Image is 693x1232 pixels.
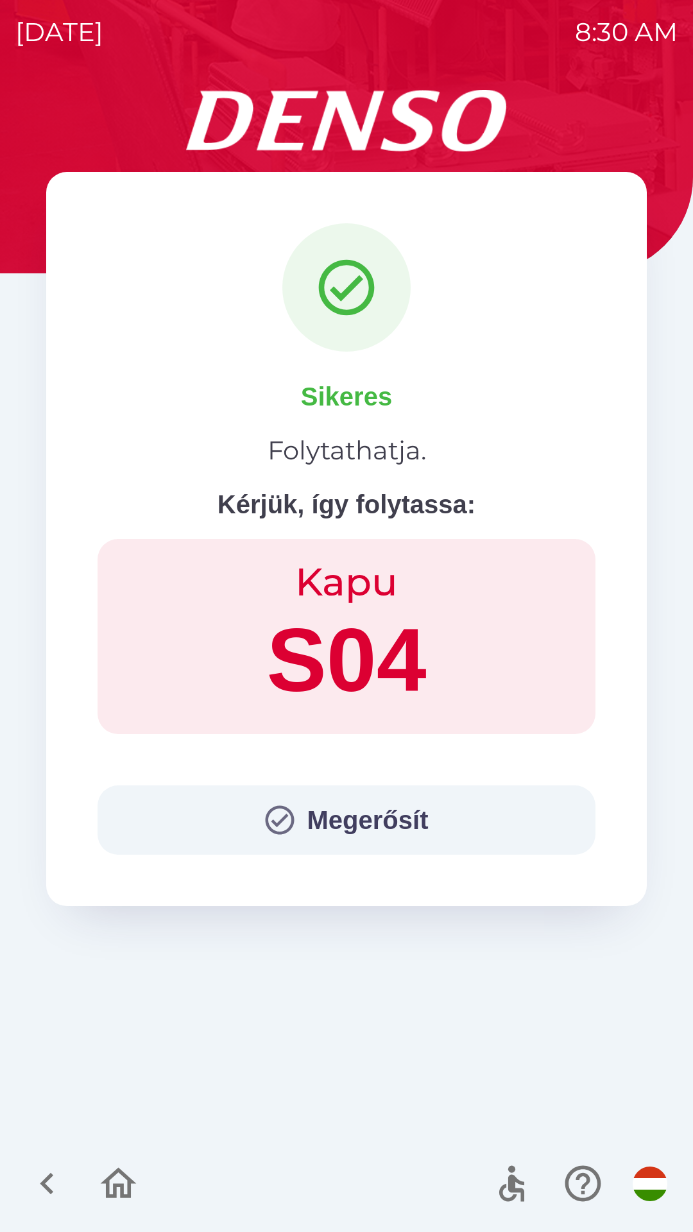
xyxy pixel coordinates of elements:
button: Megerősít [98,785,595,855]
img: Logo [46,90,647,151]
p: Kérjük, így folytassa: [218,485,475,524]
p: [DATE] [15,13,103,51]
p: Folytathatja. [268,431,426,470]
h1: S04 [117,606,576,715]
p: 8:30 AM [575,13,678,51]
h2: Kapu [117,558,576,606]
p: Sikeres [301,377,392,416]
img: hu flag [633,1167,667,1201]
